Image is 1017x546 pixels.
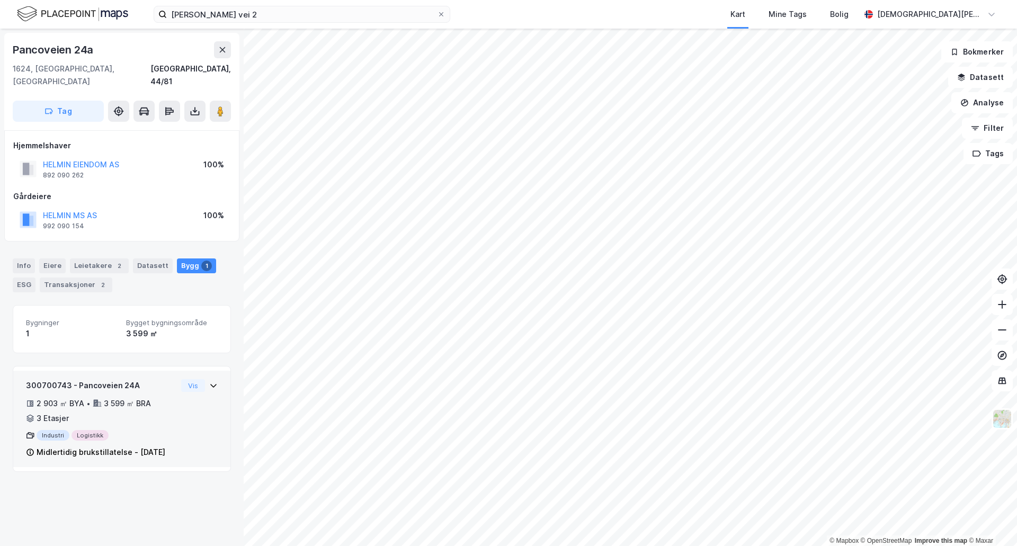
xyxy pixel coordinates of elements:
[769,8,807,21] div: Mine Tags
[104,397,151,410] div: 3 599 ㎡ BRA
[26,318,118,327] span: Bygninger
[17,5,128,23] img: logo.f888ab2527a4732fd821a326f86c7f29.svg
[150,62,231,88] div: [GEOGRAPHIC_DATA], 44/81
[964,495,1017,546] iframe: Chat Widget
[37,412,69,425] div: 3 Etasjer
[43,222,84,230] div: 992 090 154
[830,8,849,21] div: Bolig
[167,6,437,22] input: Søk på adresse, matrikkel, gårdeiere, leietakere eller personer
[861,537,912,544] a: OpenStreetMap
[13,41,95,58] div: Pancoveien 24a
[13,101,104,122] button: Tag
[941,41,1013,62] button: Bokmerker
[26,379,177,392] div: 300700743 - Pancoveien 24A
[992,409,1012,429] img: Z
[951,92,1013,113] button: Analyse
[39,258,66,273] div: Eiere
[13,258,35,273] div: Info
[962,118,1013,139] button: Filter
[203,209,224,222] div: 100%
[201,261,212,271] div: 1
[26,327,118,340] div: 1
[37,397,84,410] div: 2 903 ㎡ BYA
[948,67,1013,88] button: Datasett
[730,8,745,21] div: Kart
[126,318,218,327] span: Bygget bygningsområde
[70,258,129,273] div: Leietakere
[43,171,84,180] div: 892 090 262
[133,258,173,273] div: Datasett
[114,261,124,271] div: 2
[13,190,230,203] div: Gårdeiere
[964,495,1017,546] div: Kontrollprogram for chat
[964,143,1013,164] button: Tags
[13,139,230,152] div: Hjemmelshaver
[877,8,983,21] div: [DEMOGRAPHIC_DATA][PERSON_NAME]
[86,399,91,408] div: •
[13,278,35,292] div: ESG
[181,379,205,392] button: Vis
[13,62,150,88] div: 1624, [GEOGRAPHIC_DATA], [GEOGRAPHIC_DATA]
[97,280,108,290] div: 2
[40,278,112,292] div: Transaksjoner
[37,446,165,459] div: Midlertidig brukstillatelse - [DATE]
[177,258,216,273] div: Bygg
[829,537,859,544] a: Mapbox
[126,327,218,340] div: 3 599 ㎡
[915,537,967,544] a: Improve this map
[203,158,224,171] div: 100%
